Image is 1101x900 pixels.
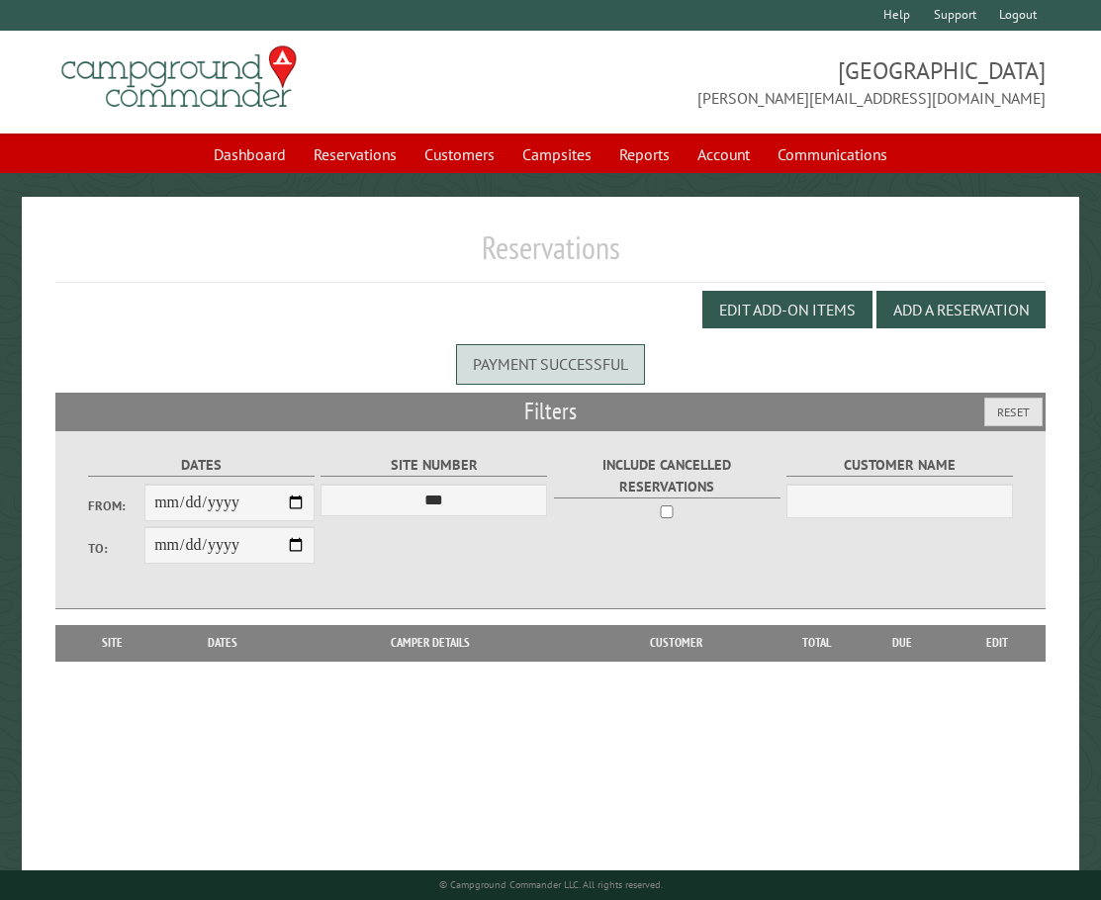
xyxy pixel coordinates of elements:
[456,344,645,384] div: Payment successful
[88,454,315,477] label: Dates
[321,454,547,477] label: Site Number
[686,135,762,173] a: Account
[160,625,285,661] th: Dates
[948,625,1046,661] th: Edit
[856,625,948,661] th: Due
[702,291,872,328] button: Edit Add-on Items
[439,878,663,891] small: © Campground Commander LLC. All rights reserved.
[65,625,160,661] th: Site
[413,135,506,173] a: Customers
[88,539,144,558] label: To:
[55,393,1047,430] h2: Filters
[285,625,576,661] th: Camper Details
[766,135,899,173] a: Communications
[88,496,144,515] label: From:
[302,135,409,173] a: Reservations
[551,54,1047,110] span: [GEOGRAPHIC_DATA] [PERSON_NAME][EMAIL_ADDRESS][DOMAIN_NAME]
[786,454,1013,477] label: Customer Name
[554,454,780,497] label: Include Cancelled Reservations
[777,625,856,661] th: Total
[607,135,682,173] a: Reports
[510,135,603,173] a: Campsites
[876,291,1046,328] button: Add a Reservation
[55,39,303,116] img: Campground Commander
[202,135,298,173] a: Dashboard
[984,398,1043,426] button: Reset
[576,625,777,661] th: Customer
[55,228,1047,283] h1: Reservations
